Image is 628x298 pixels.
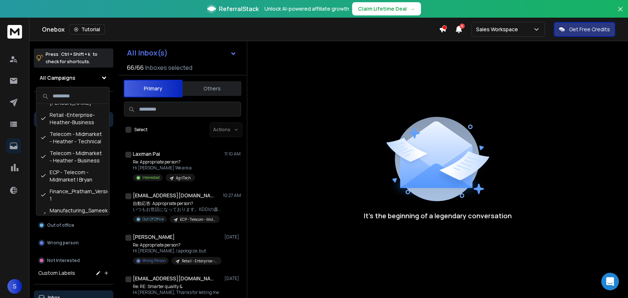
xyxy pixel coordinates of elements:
[60,50,91,58] span: Ctrl + Shift + k
[460,24,465,29] span: 11
[124,80,182,97] button: Primary
[133,242,221,248] p: Re: Appropriate person?
[142,175,160,180] p: Interested
[182,258,217,264] p: Retail - Enterprise - [PERSON_NAME]
[38,166,108,185] div: ECP - Telecom - Midmarket | Bryan
[133,233,175,241] h1: [PERSON_NAME]
[47,258,80,263] p: Not Interested
[182,80,241,97] button: Others
[219,4,259,13] span: ReferralStack
[133,275,214,282] h1: [EMAIL_ADDRESS][DOMAIN_NAME]
[47,240,79,246] p: Wrong person
[133,207,221,212] p: いつもお世話になっております。KDDIの森でございます。 ただいま、15日まで長期休暇をいただいております。 自動返信にて失礼いたします。 たいへん恐れ入りますが、 万が一の場合は、事前にお伝え...
[7,279,22,294] span: S
[476,26,521,33] p: Sales Workspace
[352,2,421,15] button: Claim Lifetime Deal
[265,5,349,12] p: Unlock AI-powered affiliate growth
[46,51,97,65] p: Press to check for shortcuts.
[601,273,619,290] div: Open Intercom Messenger
[38,109,108,128] div: Retail -Enterprise-Heather-Business
[410,5,415,12] span: →
[224,276,241,281] p: [DATE]
[38,147,108,166] div: Telecom - Midmarket - Heather - Business
[569,26,610,33] p: Get Free Credits
[133,290,219,295] p: Hi [PERSON_NAME], Thanks for letting me
[142,258,166,263] p: Wrong Person
[364,211,512,221] p: It’s the beginning of a legendary conversation
[134,127,148,133] label: Select
[133,150,160,158] h1: Laxman Pai
[47,222,74,228] p: Out of office
[127,49,168,57] h1: All Inbox(s)
[224,151,241,157] p: 11:10 AM
[133,192,214,199] h1: [EMAIL_ADDRESS][DOMAIN_NAME]
[145,63,192,72] h3: Inboxes selected
[42,24,439,35] div: Onebox
[38,204,108,223] div: Manufacturing_Sameeksha_Version 1
[223,193,241,198] p: 10:27 AM
[224,234,241,240] p: [DATE]
[38,269,75,277] h3: Custom Labels
[127,63,144,72] span: 66 / 66
[133,159,195,165] p: Re: Appropriate person?
[38,185,108,204] div: Finance_Pratham_Version 1
[176,175,191,181] p: AgriTech
[133,248,221,254] p: Hi [PERSON_NAME], I apologize, but
[142,216,164,222] p: Out Of Office
[34,97,113,108] h3: Filters
[40,74,75,82] h1: All Campaigns
[38,128,108,147] div: Telecom - Midmarket - Heather - Technical
[69,24,105,35] button: Tutorial
[133,201,221,207] p: 自動応答: Appropriate person?
[133,284,219,290] p: Re: RE: Smarter quality &
[133,165,195,171] p: Hi [PERSON_NAME] We are a
[180,217,215,222] p: ECP - Telecom - Midmarket | Bryan
[615,4,625,22] button: Close banner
